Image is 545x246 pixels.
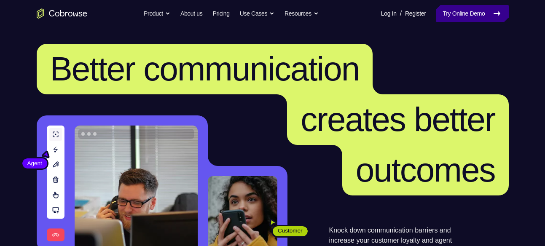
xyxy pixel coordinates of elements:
span: creates better [301,101,495,138]
a: Go to the home page [37,8,87,19]
a: Pricing [212,5,229,22]
button: Resources [285,5,319,22]
span: / [400,8,402,19]
a: Log In [381,5,397,22]
button: Use Cases [240,5,274,22]
span: Better communication [50,50,360,88]
a: Register [405,5,426,22]
span: outcomes [356,151,495,189]
a: About us [180,5,202,22]
button: Product [144,5,170,22]
a: Try Online Demo [436,5,508,22]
